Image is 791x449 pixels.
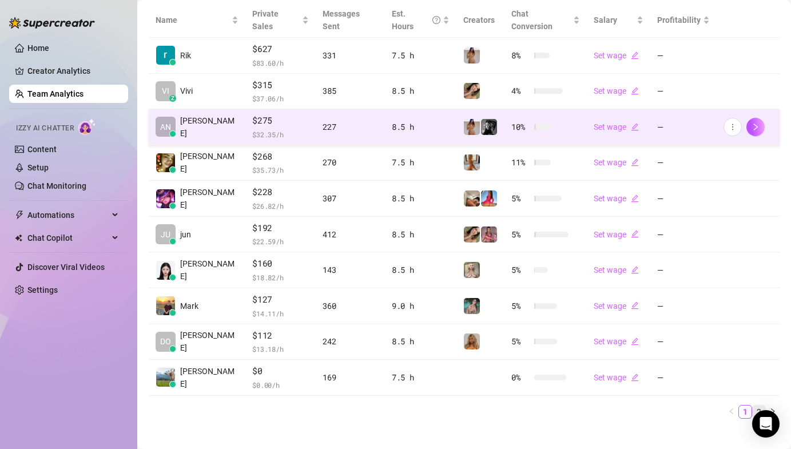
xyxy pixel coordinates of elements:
[156,368,175,387] img: Anjely Luna
[392,300,450,312] div: 9.0 h
[180,228,191,241] span: jun
[180,300,198,312] span: Mark
[180,257,239,283] span: [PERSON_NAME]
[149,3,245,38] th: Name
[323,156,377,169] div: 270
[594,86,639,96] a: Set wageedit
[392,335,450,348] div: 8.5 h
[252,185,309,199] span: $228
[156,153,175,172] img: deia jane boise…
[511,49,530,62] span: 8 %
[464,298,480,314] img: MJaee (VIP)
[252,293,309,307] span: $127
[392,49,450,62] div: 7.5 h
[464,190,480,206] img: Chloe (VIP)
[739,406,752,418] a: 1
[180,329,239,354] span: [PERSON_NAME]
[252,114,309,128] span: $275
[323,300,377,312] div: 360
[511,156,530,169] span: 11 %
[728,408,735,415] span: left
[252,57,309,69] span: $ 83.60 /h
[252,150,309,164] span: $268
[16,123,74,134] span: Izzy AI Chatter
[650,181,717,217] td: —
[252,236,309,247] span: $ 22.59 /h
[161,228,170,241] span: JU
[252,78,309,92] span: $315
[27,263,105,272] a: Discover Viral Videos
[511,121,530,133] span: 10 %
[252,308,309,319] span: $ 14.11 /h
[323,371,377,384] div: 169
[752,123,760,131] span: right
[650,145,717,181] td: —
[160,121,171,133] span: AN
[464,333,480,349] img: Jaz (VIP)
[15,234,22,242] img: Chat Copilot
[323,192,377,205] div: 307
[15,210,24,220] span: thunderbolt
[252,257,309,271] span: $160
[464,119,480,135] img: Georgia (VIP)
[160,335,171,348] span: DO
[180,49,191,62] span: Rik
[252,42,309,56] span: $627
[252,343,309,355] span: $ 13.18 /h
[594,373,639,382] a: Set wageedit
[456,3,504,38] th: Creators
[511,228,530,241] span: 5 %
[594,51,639,60] a: Set wageedit
[392,228,450,241] div: 8.5 h
[252,329,309,343] span: $112
[594,122,639,132] a: Set wageedit
[252,364,309,378] span: $0
[252,200,309,212] span: $ 26.82 /h
[180,186,239,211] span: [PERSON_NAME]
[594,265,639,275] a: Set wageedit
[27,229,109,247] span: Chat Copilot
[252,129,309,140] span: $ 32.35 /h
[631,301,639,309] span: edit
[323,121,377,133] div: 227
[180,114,239,140] span: [PERSON_NAME]
[156,261,175,280] img: Eva Tangian
[511,264,530,276] span: 5 %
[631,51,639,59] span: edit
[752,405,766,419] li: 2
[27,145,57,154] a: Content
[27,62,119,80] a: Creator Analytics
[180,365,239,390] span: [PERSON_NAME]
[252,164,309,176] span: $ 35.73 /h
[464,47,480,63] img: Georgia (VIP)
[650,217,717,253] td: —
[511,192,530,205] span: 5 %
[252,379,309,391] span: $ 0.00 /h
[725,405,738,419] button: left
[650,324,717,360] td: —
[729,123,737,131] span: more
[650,360,717,396] td: —
[725,405,738,419] li: Previous Page
[594,15,617,25] span: Salary
[769,408,776,415] span: right
[323,49,377,62] div: 331
[631,123,639,131] span: edit
[511,335,530,348] span: 5 %
[9,17,95,29] img: logo-BBDzfeDw.svg
[323,9,360,31] span: Messages Sent
[464,262,480,278] img: Ellie (VIP)
[766,405,780,419] button: right
[180,85,193,97] span: Vivi
[392,156,450,169] div: 7.5 h
[464,83,480,99] img: Mocha (VIP)
[323,85,377,97] div: 385
[594,230,639,239] a: Set wageedit
[27,43,49,53] a: Home
[766,405,780,419] li: Next Page
[27,181,86,190] a: Chat Monitoring
[594,301,639,311] a: Set wageedit
[511,85,530,97] span: 4 %
[156,189,175,208] img: Billie
[27,285,58,295] a: Settings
